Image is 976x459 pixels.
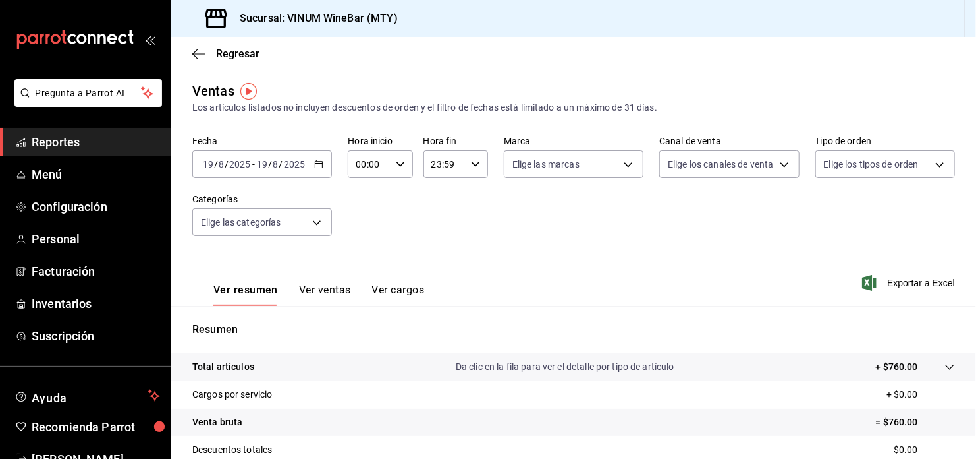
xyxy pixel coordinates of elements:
img: Tooltip marker [240,83,257,100]
input: -- [218,159,225,169]
span: Menú [32,166,160,183]
button: Exportar a Excel [865,275,955,291]
p: + $0.00 [886,388,955,402]
label: Hora inicio [348,137,412,146]
span: Facturación [32,262,160,280]
div: navigation tabs [213,284,424,306]
label: Canal de venta [659,137,799,146]
div: Los artículos listados no incluyen descuentos de orden y el filtro de fechas está limitado a un m... [192,101,955,115]
span: Reportes [32,133,160,151]
p: Resumen [192,322,955,338]
span: Inventarios [32,295,160,313]
input: -- [273,159,279,169]
p: Total artículos [192,360,254,374]
span: Elige las categorías [201,216,281,229]
label: Fecha [192,137,332,146]
button: open_drawer_menu [145,34,155,45]
span: Suscripción [32,327,160,345]
span: / [214,159,218,169]
label: Categorías [192,195,332,204]
span: Recomienda Parrot [32,418,160,436]
p: = $760.00 [876,415,955,429]
span: Elige los canales de venta [668,158,773,171]
span: / [268,159,272,169]
p: Descuentos totales [192,443,272,457]
button: Ver resumen [213,284,278,306]
span: - [252,159,255,169]
span: / [279,159,283,169]
input: ---- [283,159,306,169]
span: Regresar [216,47,259,60]
input: -- [202,159,214,169]
span: Elige las marcas [512,158,580,171]
span: Configuración [32,198,160,216]
span: Personal [32,230,160,248]
span: Pregunta a Parrot AI [36,86,142,100]
span: Ayuda [32,388,143,404]
button: Pregunta a Parrot AI [14,79,162,107]
p: Cargos por servicio [192,388,273,402]
input: -- [256,159,268,169]
div: Ventas [192,81,234,101]
p: - $0.00 [889,443,955,457]
span: Elige los tipos de orden [824,158,919,171]
a: Pregunta a Parrot AI [9,96,162,109]
p: Venta bruta [192,415,242,429]
button: Ver cargos [372,284,425,306]
label: Tipo de orden [815,137,955,146]
p: + $760.00 [876,360,918,374]
button: Regresar [192,47,259,60]
button: Ver ventas [299,284,351,306]
label: Hora fin [423,137,488,146]
span: / [225,159,229,169]
label: Marca [504,137,643,146]
input: ---- [229,159,251,169]
h3: Sucursal: VINUM WineBar (MTY) [229,11,398,26]
p: Da clic en la fila para ver el detalle por tipo de artículo [456,360,674,374]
